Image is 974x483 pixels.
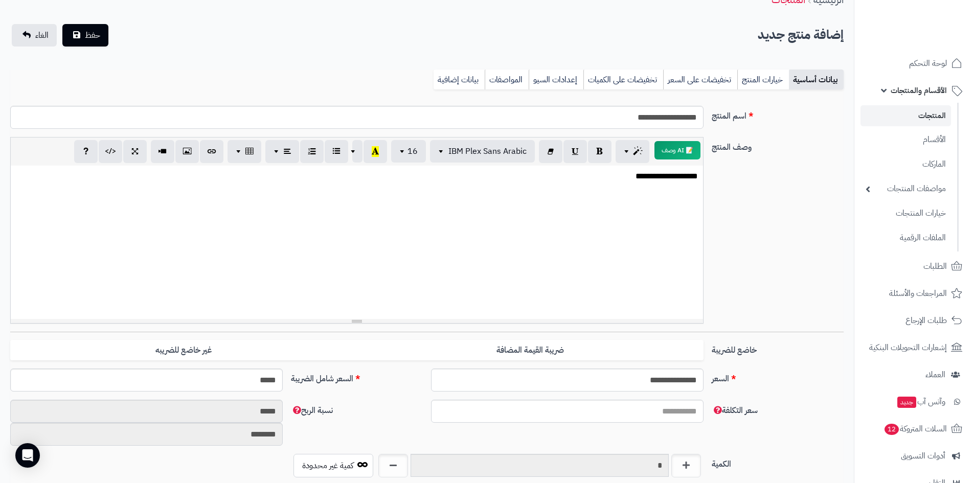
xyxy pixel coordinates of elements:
a: الماركات [860,153,951,175]
a: خيارات المنتج [737,70,789,90]
a: طلبات الإرجاع [860,308,968,333]
span: جديد [897,397,916,408]
span: الأقسام والمنتجات [891,83,947,98]
a: لوحة التحكم [860,51,968,76]
a: المنتجات [860,105,951,126]
a: السلات المتروكة12 [860,417,968,441]
button: 📝 AI وصف [654,141,700,159]
h2: إضافة منتج جديد [758,25,844,45]
a: وآتس آبجديد [860,389,968,414]
a: مواصفات المنتجات [860,178,951,200]
span: IBM Plex Sans Arabic [448,145,527,157]
a: الملفات الرقمية [860,227,951,249]
a: الغاء [12,24,57,47]
span: العملاء [925,367,945,382]
span: طلبات الإرجاع [905,313,947,328]
span: 16 [407,145,418,157]
span: نسبة الربح [291,404,333,417]
label: السعر [708,369,848,385]
a: المراجعات والأسئلة [860,281,968,306]
span: سعر التكلفة [712,404,758,417]
span: الغاء [35,29,49,41]
a: إعدادات السيو [529,70,583,90]
label: ضريبة القيمة المضافة [357,340,704,361]
label: غير خاضع للضريبه [10,340,357,361]
span: السلات المتروكة [884,422,947,436]
span: أدوات التسويق [901,449,945,463]
a: إشعارات التحويلات البنكية [860,335,968,360]
button: 16 [391,140,426,163]
button: IBM Plex Sans Arabic [430,140,535,163]
span: وآتس آب [896,395,945,409]
a: بيانات أساسية [789,70,844,90]
span: حفظ [85,29,100,41]
label: خاضع للضريبة [708,340,848,356]
a: المواصفات [485,70,529,90]
span: إشعارات التحويلات البنكية [869,340,947,355]
label: السعر شامل الضريبة [287,369,427,385]
button: حفظ [62,24,108,47]
a: الأقسام [860,129,951,151]
img: logo-2.png [904,13,964,34]
label: وصف المنتج [708,137,848,153]
label: الكمية [708,454,848,470]
div: Open Intercom Messenger [15,443,40,468]
a: خيارات المنتجات [860,202,951,224]
a: الطلبات [860,254,968,279]
label: اسم المنتج [708,106,848,122]
a: تخفيضات على الكميات [583,70,663,90]
span: لوحة التحكم [909,56,947,71]
span: 12 [884,423,900,435]
a: العملاء [860,362,968,387]
a: أدوات التسويق [860,444,968,468]
span: المراجعات والأسئلة [889,286,947,301]
span: الطلبات [923,259,947,273]
a: تخفيضات على السعر [663,70,737,90]
a: بيانات إضافية [434,70,485,90]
